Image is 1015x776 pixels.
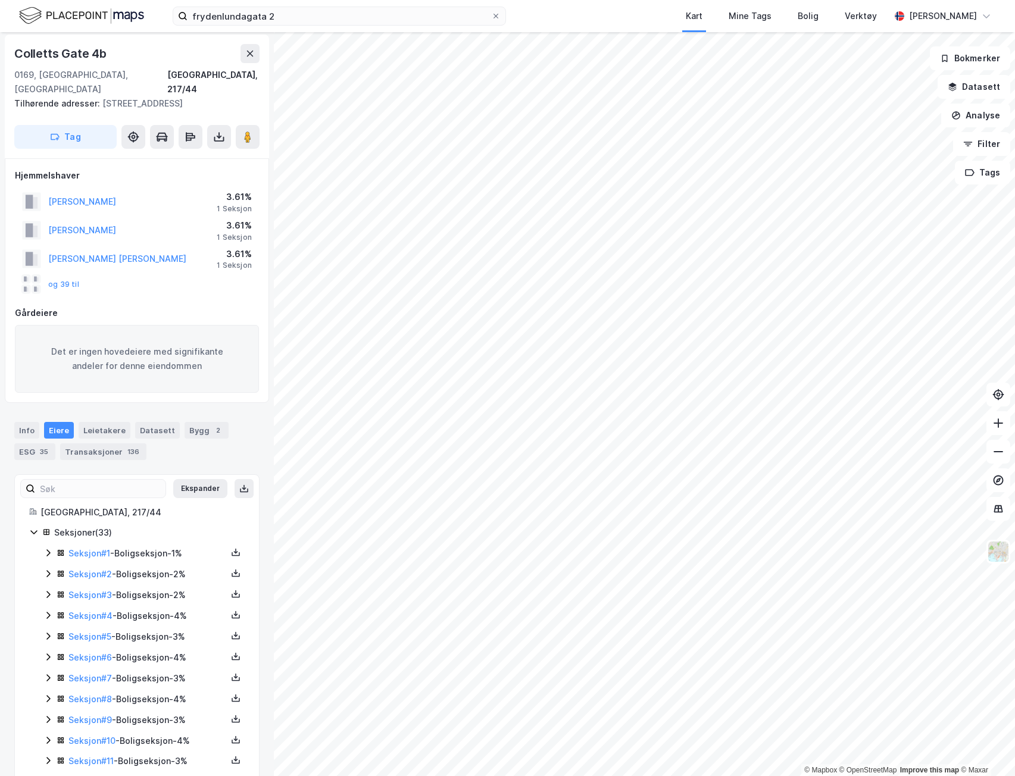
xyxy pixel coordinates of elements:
div: Seksjoner ( 33 ) [54,525,245,540]
div: 3.61% [217,247,252,261]
div: [GEOGRAPHIC_DATA], 217/44 [40,505,245,520]
div: 1 Seksjon [217,204,252,214]
a: Seksjon#8 [68,694,112,704]
a: Seksjon#11 [68,756,114,766]
div: 35 [38,446,51,458]
a: Mapbox [804,766,837,774]
input: Søk på adresse, matrikkel, gårdeiere, leietakere eller personer [188,7,491,25]
input: Søk [35,480,165,497]
a: Seksjon#10 [68,736,115,746]
iframe: Chat Widget [955,719,1015,776]
div: 1 Seksjon [217,261,252,270]
div: [PERSON_NAME] [909,9,977,23]
div: - Boligseksjon - 2% [68,567,227,581]
img: logo.f888ab2527a4732fd821a326f86c7f29.svg [19,5,144,26]
div: 1 Seksjon [217,233,252,242]
button: Tag [14,125,117,149]
div: ESG [14,443,55,460]
div: 0169, [GEOGRAPHIC_DATA], [GEOGRAPHIC_DATA] [14,68,167,96]
div: Kontrollprogram for chat [955,719,1015,776]
div: Bolig [798,9,819,23]
div: - Boligseksjon - 3% [68,671,227,686]
div: Transaksjoner [60,443,146,460]
div: Gårdeiere [15,306,259,320]
div: Leietakere [79,422,130,439]
div: 3.61% [217,190,252,204]
div: [GEOGRAPHIC_DATA], 217/44 [167,68,260,96]
div: Mine Tags [729,9,772,23]
a: Seksjon#1 [68,548,110,558]
div: - Boligseksjon - 4% [68,609,227,623]
button: Datasett [938,75,1010,99]
button: Filter [953,132,1010,156]
div: - Boligseksjon - 3% [68,754,227,768]
a: Seksjon#4 [68,611,113,621]
div: Hjemmelshaver [15,168,259,183]
a: Seksjon#9 [68,715,112,725]
a: Seksjon#5 [68,631,111,642]
div: Kart [686,9,702,23]
div: Verktøy [845,9,877,23]
div: - Boligseksjon - 4% [68,692,227,706]
a: OpenStreetMap [839,766,897,774]
div: - Boligseksjon - 3% [68,713,227,727]
div: 136 [125,446,142,458]
button: Analyse [941,104,1010,127]
div: Colletts Gate 4b [14,44,109,63]
div: 3.61% [217,218,252,233]
div: Eiere [44,422,74,439]
div: - Boligseksjon - 1% [68,546,227,561]
div: [STREET_ADDRESS] [14,96,250,111]
div: Info [14,422,39,439]
a: Seksjon#3 [68,590,112,600]
a: Seksjon#2 [68,569,112,579]
a: Improve this map [900,766,959,774]
div: Bygg [185,422,229,439]
button: Ekspander [173,479,227,498]
div: Datasett [135,422,180,439]
div: 2 [212,424,224,436]
a: Seksjon#7 [68,673,112,683]
a: Seksjon#6 [68,652,112,662]
div: Det er ingen hovedeiere med signifikante andeler for denne eiendommen [15,325,259,393]
img: Z [987,540,1010,563]
div: - Boligseksjon - 3% [68,630,227,644]
div: - Boligseksjon - 4% [68,650,227,665]
span: Tilhørende adresser: [14,98,102,108]
div: - Boligseksjon - 4% [68,734,227,748]
button: Tags [955,161,1010,184]
div: - Boligseksjon - 2% [68,588,227,602]
button: Bokmerker [930,46,1010,70]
